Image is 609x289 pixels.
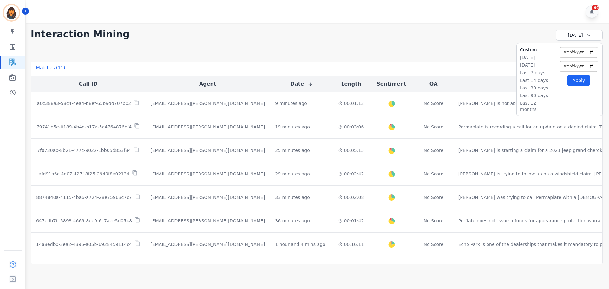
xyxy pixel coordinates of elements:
div: No Score [423,218,443,224]
li: Last 14 days [520,77,552,83]
div: 00:02:42 [338,171,364,177]
li: Last 30 days [520,85,552,91]
div: [EMAIL_ADDRESS][PERSON_NAME][DOMAIN_NAME] [150,194,265,200]
div: No Score [423,241,443,247]
div: 00:05:15 [338,147,364,154]
p: 79741b5e-0189-4b4d-b17a-5a4764876bf4 [36,124,132,130]
div: 00:02:08 [338,194,364,200]
p: 14a8edb0-3ea2-4396-a05b-6928459114c4 [36,241,132,247]
div: 25 minutes ago [275,147,310,154]
div: No Score [423,171,443,177]
li: [DATE] [520,62,552,68]
button: QA [429,80,438,88]
div: +99 [592,5,599,10]
div: [DATE] [556,30,603,41]
button: Call ID [79,80,97,88]
button: Length [341,80,361,88]
p: a0c388a3-58c4-4ea4-b8ef-65b9dd707b02 [37,100,131,107]
p: 7f0730ab-8b21-477c-9022-1bb05d853f84 [37,147,131,154]
div: 33 minutes ago [275,194,310,200]
button: Agent [199,80,216,88]
p: 647edb7b-5898-4669-8ee9-6c7aee5d0548 [36,218,132,224]
div: [EMAIL_ADDRESS][PERSON_NAME][DOMAIN_NAME] [150,100,265,107]
div: 00:16:11 [338,241,364,247]
div: No Score [423,147,443,154]
div: 36 minutes ago [275,218,310,224]
button: Apply [567,75,590,86]
div: 00:01:42 [338,218,364,224]
div: [EMAIL_ADDRESS][PERSON_NAME][DOMAIN_NAME] [150,147,265,154]
div: No Score [423,124,443,130]
div: 00:03:06 [338,124,364,130]
div: [EMAIL_ADDRESS][PERSON_NAME][DOMAIN_NAME] [150,241,265,247]
h1: Interaction Mining [31,29,130,40]
div: 19 minutes ago [275,124,310,130]
div: [EMAIL_ADDRESS][PERSON_NAME][DOMAIN_NAME] [150,124,265,130]
button: Date [291,80,313,88]
img: Bordered avatar [4,5,19,20]
div: 00:01:13 [338,100,364,107]
p: afd91a6c-4e07-427f-8f25-2949f8a02134 [39,171,129,177]
div: 9 minutes ago [275,100,307,107]
li: Last 90 days [520,92,552,99]
li: [DATE] [520,54,552,61]
li: Custom [520,47,552,53]
div: Matches ( 11 ) [36,64,65,73]
div: 29 minutes ago [275,171,310,177]
div: No Score [423,194,443,200]
li: Last 12 months [520,100,552,113]
li: Last 7 days [520,69,552,76]
div: No Score [423,100,443,107]
p: 8874840a-4115-4ba6-a724-28e75963c7c7 [36,194,132,200]
div: 1 hour and 4 mins ago [275,241,325,247]
div: [EMAIL_ADDRESS][PERSON_NAME][DOMAIN_NAME] [150,218,265,224]
div: [EMAIL_ADDRESS][PERSON_NAME][DOMAIN_NAME] [150,171,265,177]
button: Sentiment [377,80,406,88]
